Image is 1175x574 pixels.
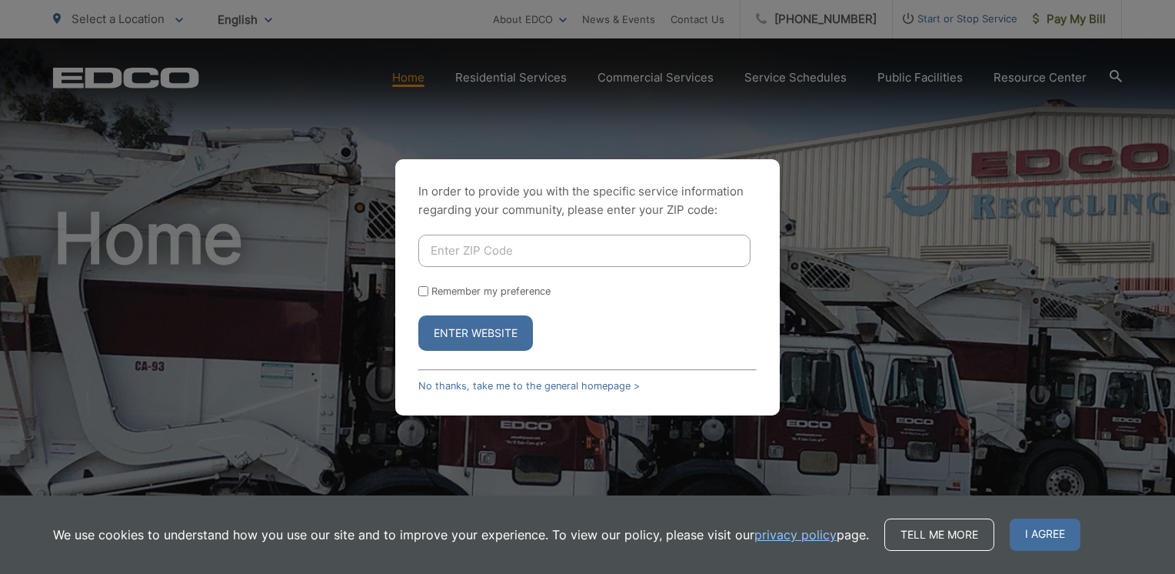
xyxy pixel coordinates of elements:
a: Tell me more [884,519,994,551]
button: Enter Website [418,315,533,351]
p: We use cookies to understand how you use our site and to improve your experience. To view our pol... [53,526,869,544]
a: privacy policy [754,526,837,544]
span: I agree [1010,519,1080,551]
input: Enter ZIP Code [418,235,751,267]
a: No thanks, take me to the general homepage > [418,380,640,392]
label: Remember my preference [431,285,551,297]
p: In order to provide you with the specific service information regarding your community, please en... [418,182,757,219]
